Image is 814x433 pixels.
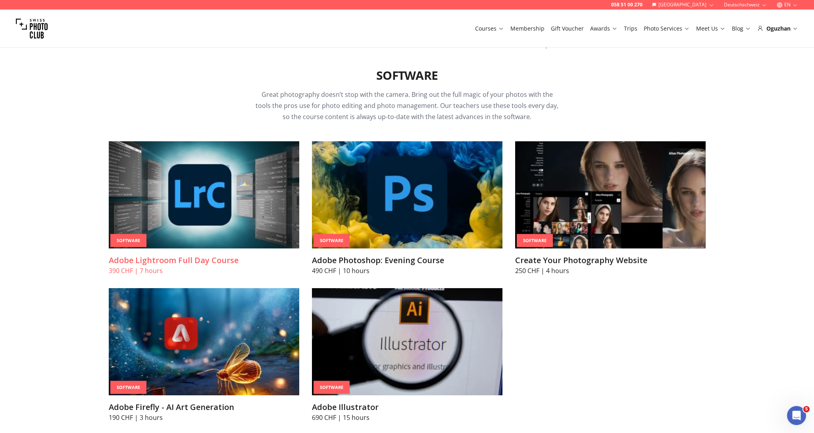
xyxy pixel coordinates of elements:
[729,23,754,34] button: Blog
[312,141,502,248] img: Adobe Photoshop: Evening Course
[621,23,641,34] button: Trips
[16,13,48,44] img: Swiss photo club
[109,266,299,275] p: 390 CHF | 7 hours
[256,90,558,121] span: Great photography doesn’t stop with the camera. Bring out the full magic of your photos with the ...
[696,25,725,33] a: Meet Us
[803,406,810,412] span: 5
[109,255,299,266] h3: Adobe Lightroom Full Day Course
[475,25,504,33] a: Courses
[312,266,502,275] p: 490 CHF | 10 hours
[109,288,299,395] img: Adobe Firefly - AI Art Generation
[110,381,146,394] div: Software
[312,288,502,422] a: Adobe IllustratorSoftwareAdobe Illustrator690 CHF | 15 hours
[312,413,502,422] p: 690 CHF | 15 hours
[507,23,548,34] button: Membership
[110,234,146,247] div: Software
[109,141,299,248] img: Adobe Lightroom Full Day Course
[109,402,299,413] h3: Adobe Firefly - AI Art Generation
[644,25,690,33] a: Photo Services
[732,25,751,33] a: Blog
[515,255,706,266] h3: Create Your Photography Website
[472,23,507,34] button: Courses
[312,141,502,275] a: Adobe Photoshop: Evening CourseSoftwareAdobe Photoshop: Evening Course490 CHF | 10 hours
[757,25,798,33] div: Oguzhan
[787,406,806,425] iframe: Intercom live chat
[314,381,350,394] div: Software
[109,413,299,422] p: 190 CHF | 3 hours
[515,141,706,248] img: Create Your Photography Website
[510,25,545,33] a: Membership
[587,23,621,34] button: Awards
[515,141,706,275] a: Create Your Photography WebsiteSoftwareCreate Your Photography Website250 CHF | 4 hours
[693,23,729,34] button: Meet Us
[314,234,350,247] div: Software
[641,23,693,34] button: Photo Services
[611,2,643,8] a: 058 51 00 270
[376,68,438,83] h2: Software
[517,234,553,247] div: Software
[548,23,587,34] button: Gift Voucher
[515,266,706,275] p: 250 CHF | 4 hours
[109,288,299,422] a: Adobe Firefly - AI Art GenerationSoftwareAdobe Firefly - AI Art Generation190 CHF | 3 hours
[312,288,502,395] img: Adobe Illustrator
[590,25,618,33] a: Awards
[551,25,584,33] a: Gift Voucher
[624,25,637,33] a: Trips
[109,141,299,275] a: Adobe Lightroom Full Day CourseSoftwareAdobe Lightroom Full Day Course390 CHF | 7 hours
[312,402,502,413] h3: Adobe Illustrator
[312,255,502,266] h3: Adobe Photoshop: Evening Course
